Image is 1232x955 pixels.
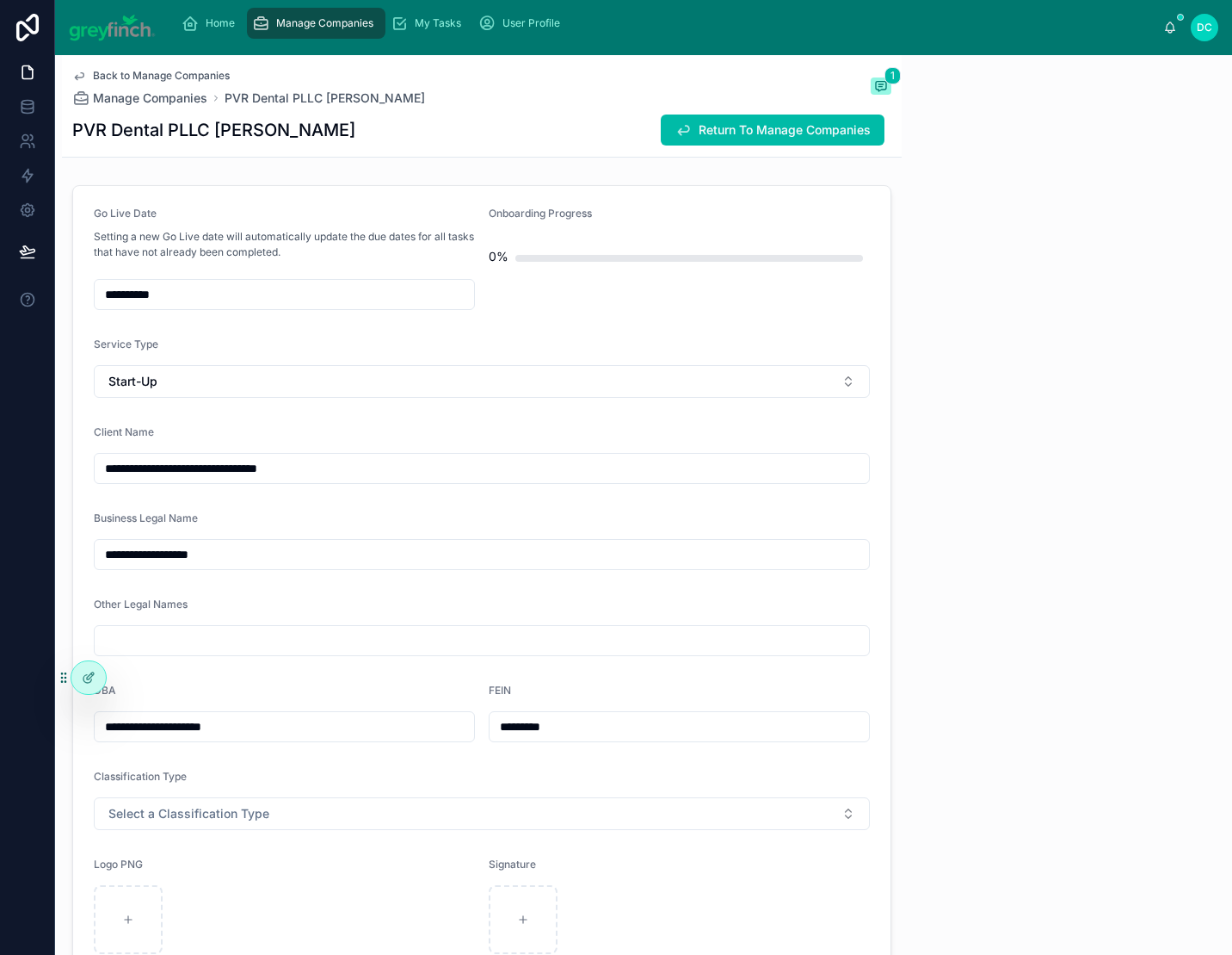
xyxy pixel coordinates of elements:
[69,14,156,41] img: App logo
[94,858,143,871] span: Logo PNG
[884,67,901,84] span: 1
[661,115,884,146] button: Return To Manage Companies
[108,373,157,390] span: Start-Up
[94,425,154,438] span: Client Name
[94,512,198,524] span: Business Legal Name
[225,90,425,107] a: PVR Dental PLLC [PERSON_NAME]
[276,16,373,30] span: Manage Companies
[94,207,157,220] span: Go Live Date
[176,8,247,39] a: Home
[169,4,1164,42] div: scrollable content
[473,8,572,39] a: User Profile
[489,239,508,274] div: 0%
[489,858,536,871] span: Signature
[72,90,207,107] a: Manage Companies
[94,229,475,260] p: Setting a new Go Live date will automatically update the due dates for all tasks that have not al...
[94,797,870,830] button: Select Button
[489,207,592,220] span: Onboarding Progress
[94,770,187,783] span: Classification Type
[502,16,560,30] span: User Profile
[699,121,871,139] span: Return To Manage Companies
[206,16,235,30] span: Home
[94,598,188,611] span: Other Legal Names
[1197,21,1212,34] span: DC
[93,69,230,83] span: Back to Manage Companies
[94,338,158,350] span: Service Type
[93,90,207,107] span: Manage Companies
[72,118,355,142] h1: PVR Dental PLLC [PERSON_NAME]
[247,8,385,39] a: Manage Companies
[72,69,230,83] a: Back to Manage Companies
[415,16,461,30] span: My Tasks
[489,684,511,697] span: FEIN
[871,78,891,98] button: 1
[385,8,473,39] a: My Tasks
[94,365,870,398] button: Select Button
[108,805,269,822] span: Select a Classification Type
